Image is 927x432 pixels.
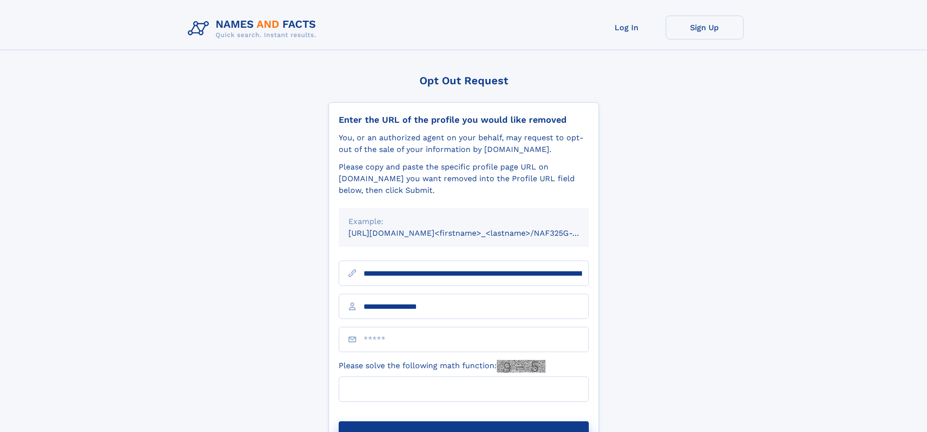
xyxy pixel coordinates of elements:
[339,114,589,125] div: Enter the URL of the profile you would like removed
[328,75,599,87] div: Opt Out Request
[184,16,324,42] img: Logo Names and Facts
[348,228,607,238] small: [URL][DOMAIN_NAME]<firstname>_<lastname>/NAF325G-xxxxxxxx
[348,216,579,227] div: Example:
[339,132,589,155] div: You, or an authorized agent on your behalf, may request to opt-out of the sale of your informatio...
[339,161,589,196] div: Please copy and paste the specific profile page URL on [DOMAIN_NAME] you want removed into the Pr...
[588,16,666,39] a: Log In
[339,360,545,373] label: Please solve the following math function:
[666,16,744,39] a: Sign Up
